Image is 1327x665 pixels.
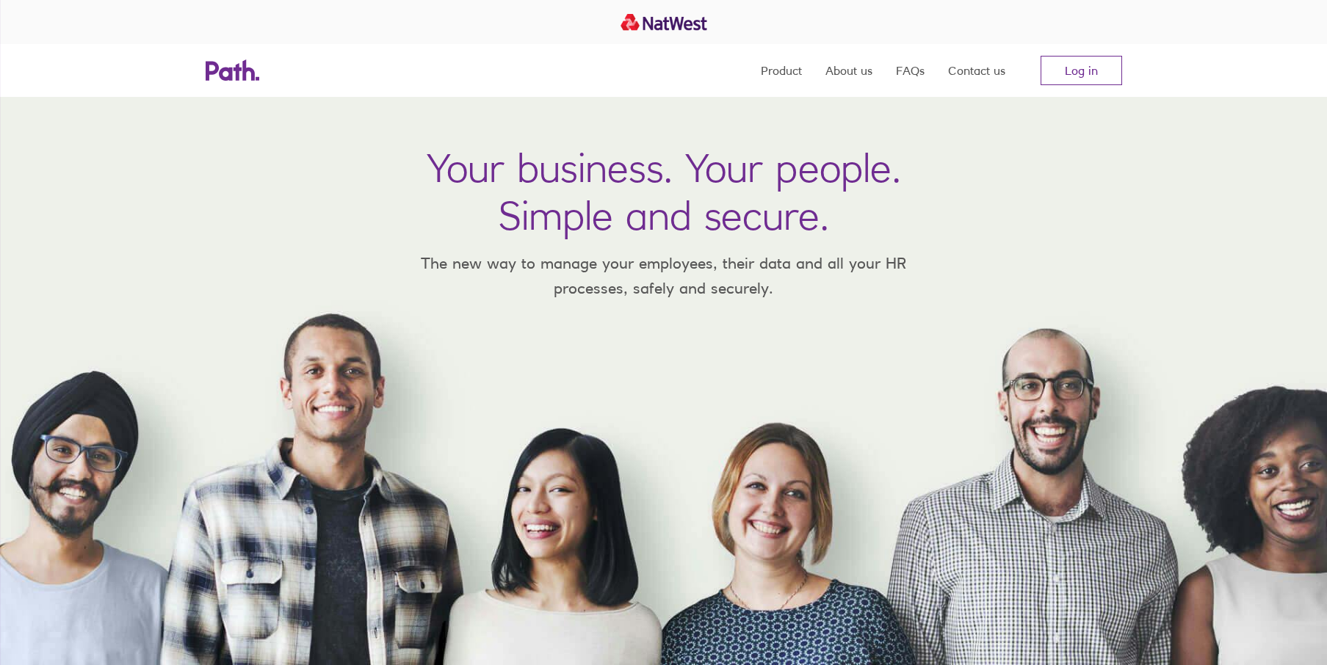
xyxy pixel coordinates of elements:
a: About us [825,44,872,97]
a: FAQs [896,44,925,97]
a: Product [761,44,802,97]
a: Log in [1041,56,1122,85]
h1: Your business. Your people. Simple and secure. [427,144,901,239]
p: The new way to manage your employees, their data and all your HR processes, safely and securely. [399,251,928,300]
a: Contact us [948,44,1005,97]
